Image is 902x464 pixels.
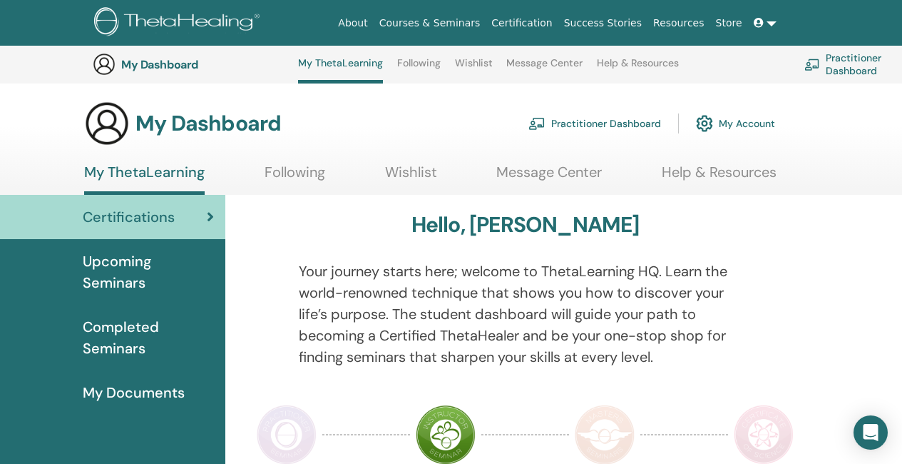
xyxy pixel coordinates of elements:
[854,415,888,450] div: Open Intercom Messenger
[506,57,583,80] a: Message Center
[265,163,325,191] a: Following
[83,382,185,403] span: My Documents
[804,59,820,70] img: chalkboard-teacher.svg
[298,57,383,84] a: My ThetaLearning
[486,10,558,36] a: Certification
[696,111,713,136] img: cog.svg
[385,163,437,191] a: Wishlist
[662,163,777,191] a: Help & Resources
[94,7,265,39] img: logo.png
[528,108,661,139] a: Practitioner Dashboard
[83,316,214,359] span: Completed Seminars
[135,111,281,136] h3: My Dashboard
[528,117,545,130] img: chalkboard-teacher.svg
[597,57,679,80] a: Help & Resources
[84,101,130,146] img: generic-user-icon.jpg
[397,57,441,80] a: Following
[374,10,486,36] a: Courses & Seminars
[558,10,647,36] a: Success Stories
[84,163,205,195] a: My ThetaLearning
[299,261,752,368] p: Your journey starts here; welcome to ThetaLearning HQ. Learn the world-renowned technique that sh...
[411,212,640,238] h3: Hello, [PERSON_NAME]
[332,10,373,36] a: About
[121,58,264,71] h3: My Dashboard
[83,206,175,228] span: Certifications
[455,57,493,80] a: Wishlist
[647,10,710,36] a: Resources
[696,108,775,139] a: My Account
[710,10,748,36] a: Store
[93,53,116,76] img: generic-user-icon.jpg
[496,163,602,191] a: Message Center
[83,251,214,293] span: Upcoming Seminars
